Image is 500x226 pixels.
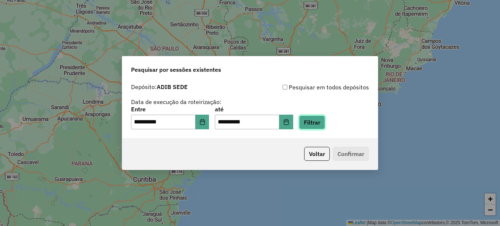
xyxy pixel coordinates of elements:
[250,83,369,92] div: Pesquisar em todos depósitos
[304,147,330,161] button: Voltar
[299,115,325,129] button: Filtrar
[215,105,293,114] label: até
[131,105,209,114] label: Entre
[131,97,221,106] label: Data de execução da roteirização:
[131,82,188,91] label: Depósito:
[157,83,188,90] strong: ADIB SEDE
[131,65,221,74] span: Pesquisar por sessões existentes
[195,115,209,129] button: Choose Date
[279,115,293,129] button: Choose Date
